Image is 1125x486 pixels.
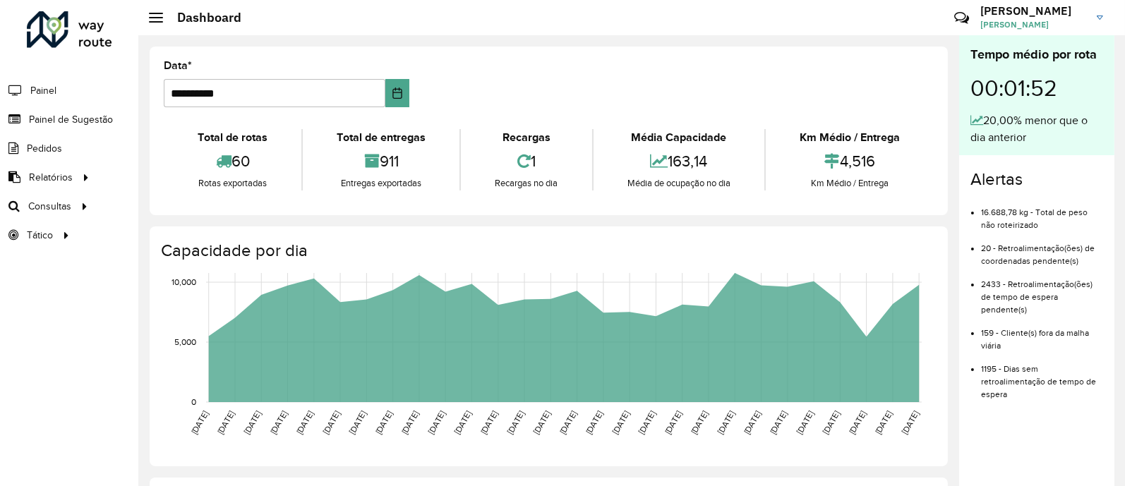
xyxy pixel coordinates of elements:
[716,409,736,436] text: [DATE]
[268,409,289,436] text: [DATE]
[164,57,192,74] label: Data
[768,409,788,436] text: [DATE]
[597,129,761,146] div: Média Capacidade
[174,337,196,346] text: 5,000
[464,129,588,146] div: Recargas
[452,409,473,436] text: [DATE]
[191,397,196,406] text: 0
[981,195,1103,231] li: 16.688,78 kg - Total de peso não roteirizado
[373,409,394,436] text: [DATE]
[847,409,867,436] text: [DATE]
[29,112,113,127] span: Painel de Sugestão
[531,409,552,436] text: [DATE]
[769,146,930,176] div: 4,516
[426,409,447,436] text: [DATE]
[167,129,298,146] div: Total de rotas
[479,409,499,436] text: [DATE]
[769,129,930,146] div: Km Médio / Entrega
[970,45,1103,64] div: Tempo médio por rota
[306,146,456,176] div: 911
[769,176,930,190] div: Km Médio / Entrega
[321,409,342,436] text: [DATE]
[610,409,631,436] text: [DATE]
[981,267,1103,316] li: 2433 - Retroalimentação(ões) de tempo de espera pendente(s)
[464,146,588,176] div: 1
[161,241,934,261] h4: Capacidade por dia
[306,129,456,146] div: Total de entregas
[294,409,315,436] text: [DATE]
[163,10,241,25] h2: Dashboard
[505,409,526,436] text: [DATE]
[29,170,73,185] span: Relatórios
[597,146,761,176] div: 163,14
[981,316,1103,352] li: 159 - Cliente(s) fora da malha viária
[900,409,920,436] text: [DATE]
[189,409,210,436] text: [DATE]
[399,409,420,436] text: [DATE]
[172,277,196,286] text: 10,000
[385,79,409,107] button: Choose Date
[30,83,56,98] span: Painel
[742,409,762,436] text: [DATE]
[242,409,263,436] text: [DATE]
[167,146,298,176] div: 60
[946,3,977,33] a: Contato Rápido
[981,231,1103,267] li: 20 - Retroalimentação(ões) de coordenadas pendente(s)
[690,409,710,436] text: [DATE]
[970,169,1103,190] h4: Alertas
[663,409,683,436] text: [DATE]
[873,409,894,436] text: [DATE]
[980,18,1086,31] span: [PERSON_NAME]
[795,409,815,436] text: [DATE]
[970,64,1103,112] div: 00:01:52
[167,176,298,190] div: Rotas exportadas
[597,176,761,190] div: Média de ocupação no dia
[970,112,1103,146] div: 20,00% menor que o dia anterior
[558,409,578,436] text: [DATE]
[584,409,604,436] text: [DATE]
[637,409,657,436] text: [DATE]
[28,199,71,214] span: Consultas
[27,141,62,156] span: Pedidos
[821,409,841,436] text: [DATE]
[27,228,53,243] span: Tático
[215,409,236,436] text: [DATE]
[306,176,456,190] div: Entregas exportadas
[464,176,588,190] div: Recargas no dia
[981,352,1103,401] li: 1195 - Dias sem retroalimentação de tempo de espera
[980,4,1086,18] h3: [PERSON_NAME]
[347,409,368,436] text: [DATE]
